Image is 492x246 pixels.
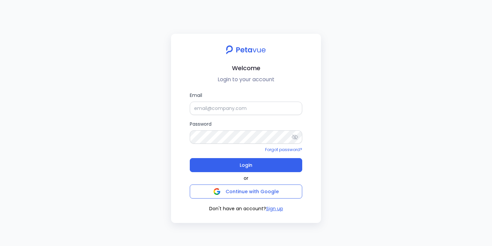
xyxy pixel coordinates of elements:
[226,188,279,195] span: Continue with Google
[240,160,252,170] span: Login
[190,158,302,172] button: Login
[190,120,302,144] label: Password
[209,205,266,212] span: Don't have an account?
[176,76,316,84] p: Login to your account
[266,205,283,212] button: Sign up
[190,102,302,115] input: Email
[190,184,302,199] button: Continue with Google
[222,42,270,58] img: petavue logo
[176,63,316,73] h2: Welcome
[190,130,302,144] input: Password
[265,147,302,152] a: Forgot password?
[190,92,302,115] label: Email
[244,175,248,182] span: or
